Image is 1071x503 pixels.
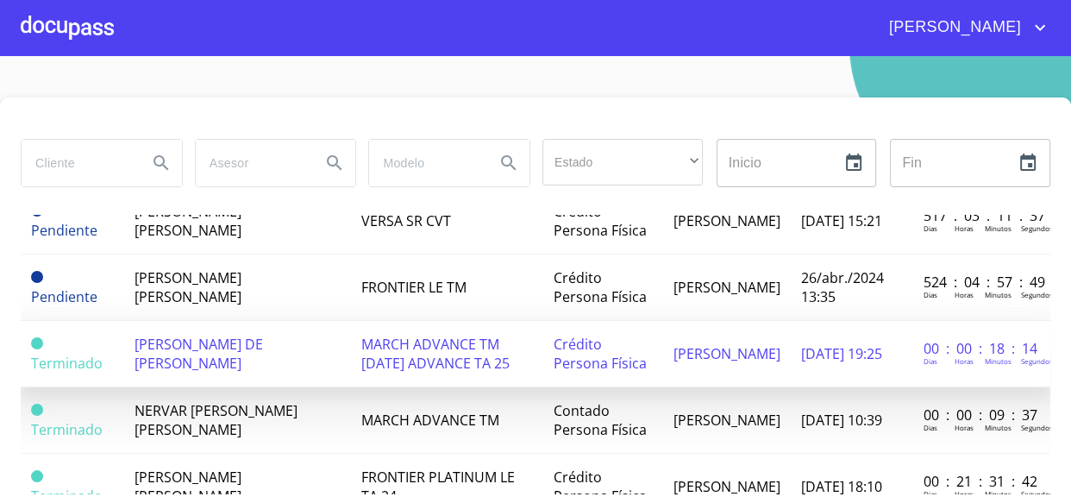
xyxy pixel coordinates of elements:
[542,139,703,185] div: ​
[955,423,974,432] p: Horas
[876,14,1030,41] span: [PERSON_NAME]
[924,489,937,499] p: Dias
[31,287,97,306] span: Pendiente
[924,356,937,366] p: Dias
[31,470,43,482] span: Terminado
[31,271,43,283] span: Pendiente
[488,142,529,184] button: Search
[554,268,647,306] span: Crédito Persona Física
[924,273,1040,292] p: 524 : 04 : 57 : 49
[985,290,1012,299] p: Minutos
[135,335,263,373] span: [PERSON_NAME] DE [PERSON_NAME]
[673,411,780,430] span: [PERSON_NAME]
[22,140,134,186] input: search
[31,221,97,240] span: Pendiente
[135,268,241,306] span: [PERSON_NAME] [PERSON_NAME]
[801,211,882,230] span: [DATE] 15:21
[985,223,1012,233] p: Minutos
[801,411,882,430] span: [DATE] 10:39
[1021,290,1053,299] p: Segundos
[801,344,882,363] span: [DATE] 19:25
[1021,423,1053,432] p: Segundos
[1021,223,1053,233] p: Segundos
[369,140,481,186] input: search
[554,335,647,373] span: Crédito Persona Física
[31,420,103,439] span: Terminado
[876,14,1050,41] button: account of current user
[985,489,1012,499] p: Minutos
[924,206,1040,225] p: 517 : 03 : 11 : 37
[361,278,467,297] span: FRONTIER LE TM
[924,472,1040,491] p: 00 : 21 : 31 : 42
[196,140,308,186] input: search
[985,356,1012,366] p: Minutos
[955,356,974,366] p: Horas
[985,423,1012,432] p: Minutos
[955,223,974,233] p: Horas
[924,423,937,432] p: Dias
[361,335,510,373] span: MARCH ADVANCE TM [DATE] ADVANCE TA 25
[673,211,780,230] span: [PERSON_NAME]
[554,401,647,439] span: Contado Persona Física
[801,268,884,306] span: 26/abr./2024 13:35
[31,354,103,373] span: Terminado
[314,142,355,184] button: Search
[31,337,43,349] span: Terminado
[673,278,780,297] span: [PERSON_NAME]
[135,202,241,240] span: [PERSON_NAME] [PERSON_NAME]
[1021,489,1053,499] p: Segundos
[673,344,780,363] span: [PERSON_NAME]
[924,406,1040,424] p: 00 : 00 : 09 : 37
[141,142,182,184] button: Search
[1021,356,1053,366] p: Segundos
[673,477,780,496] span: [PERSON_NAME]
[924,339,1040,358] p: 00 : 00 : 18 : 14
[554,202,647,240] span: Crédito Persona Física
[924,290,937,299] p: Dias
[135,401,297,439] span: NERVAR [PERSON_NAME] [PERSON_NAME]
[955,489,974,499] p: Horas
[31,404,43,416] span: Terminado
[361,411,499,430] span: MARCH ADVANCE TM
[361,211,451,230] span: VERSA SR CVT
[955,290,974,299] p: Horas
[924,223,937,233] p: Dias
[801,477,882,496] span: [DATE] 18:10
